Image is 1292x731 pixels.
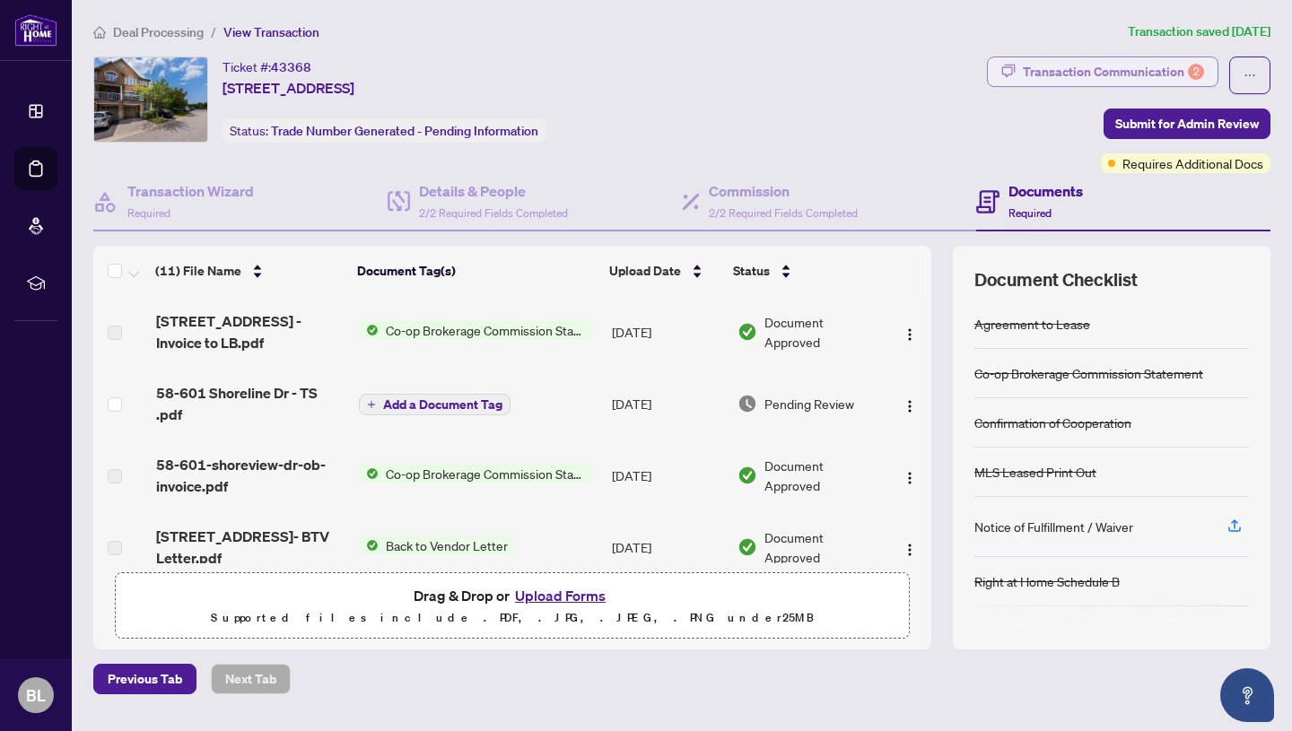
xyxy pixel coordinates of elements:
[895,461,924,490] button: Logo
[895,533,924,561] button: Logo
[903,543,917,557] img: Logo
[974,571,1120,591] div: Right at Home Schedule B
[764,456,880,495] span: Document Approved
[1220,668,1274,722] button: Open asap
[14,13,57,47] img: logo
[156,526,345,569] span: [STREET_ADDRESS]- BTV Letter.pdf
[271,123,538,139] span: Trade Number Generated - Pending Information
[974,267,1138,292] span: Document Checklist
[93,664,196,694] button: Previous Tab
[359,535,379,555] img: Status Icon
[155,261,241,281] span: (11) File Name
[605,439,730,511] td: [DATE]
[1008,180,1083,202] h4: Documents
[1122,153,1263,173] span: Requires Additional Docs
[156,454,345,497] span: 58-601-shoreview-dr-ob-invoice.pdf
[605,296,730,368] td: [DATE]
[1244,69,1256,82] span: ellipsis
[223,57,311,77] div: Ticket #:
[379,464,591,483] span: Co-op Brokerage Commission Statement
[156,382,345,425] span: 58-601 Shoreline Dr - TS .pdf
[726,246,882,296] th: Status
[1128,22,1270,42] article: Transaction saved [DATE]
[602,246,727,296] th: Upload Date
[709,206,858,220] span: 2/2 Required Fields Completed
[127,206,170,220] span: Required
[605,368,730,439] td: [DATE]
[116,573,909,640] span: Drag & Drop orUpload FormsSupported files include .PDF, .JPG, .JPEG, .PNG under25MB
[211,664,291,694] button: Next Tab
[974,517,1133,536] div: Notice of Fulfillment / Waiver
[733,261,770,281] span: Status
[987,57,1218,87] button: Transaction Communication2
[1188,64,1204,80] div: 2
[359,320,379,340] img: Status Icon
[127,607,898,629] p: Supported files include .PDF, .JPG, .JPEG, .PNG under 25 MB
[379,320,591,340] span: Co-op Brokerage Commission Statement
[1008,206,1052,220] span: Required
[738,466,757,485] img: Document Status
[738,394,757,413] img: Document Status
[223,118,546,143] div: Status:
[709,180,858,202] h4: Commission
[903,399,917,413] img: Logo
[108,665,182,693] span: Previous Tab
[974,314,1090,334] div: Agreement to Lease
[359,464,379,483] img: Status Icon
[350,246,602,296] th: Document Tag(s)
[271,59,311,75] span: 43368
[113,24,204,40] span: Deal Processing
[383,398,502,411] span: Add a Document Tag
[1104,109,1270,139] button: Submit for Admin Review
[359,464,591,483] button: Status IconCo-op Brokerage Commission Statement
[974,462,1096,482] div: MLS Leased Print Out
[903,327,917,342] img: Logo
[419,206,568,220] span: 2/2 Required Fields Completed
[895,318,924,346] button: Logo
[359,394,511,415] button: Add a Document Tag
[974,363,1203,383] div: Co-op Brokerage Commission Statement
[211,22,216,42] li: /
[903,471,917,485] img: Logo
[93,26,106,39] span: home
[764,394,854,413] span: Pending Review
[148,246,350,296] th: (11) File Name
[738,537,757,557] img: Document Status
[510,584,611,607] button: Upload Forms
[605,511,730,583] td: [DATE]
[359,393,511,416] button: Add a Document Tag
[367,400,376,409] span: plus
[974,413,1131,432] div: Confirmation of Cooperation
[764,312,880,352] span: Document Approved
[26,683,46,708] span: BL
[764,527,880,567] span: Document Approved
[223,77,354,99] span: [STREET_ADDRESS]
[127,180,254,202] h4: Transaction Wizard
[738,322,757,342] img: Document Status
[359,320,591,340] button: Status IconCo-op Brokerage Commission Statement
[1023,57,1204,86] div: Transaction Communication
[379,535,515,555] span: Back to Vendor Letter
[609,261,681,281] span: Upload Date
[414,584,611,607] span: Drag & Drop or
[895,389,924,418] button: Logo
[156,310,345,353] span: [STREET_ADDRESS] - Invoice to LB.pdf
[359,535,515,555] button: Status IconBack to Vendor Letter
[419,180,568,202] h4: Details & People
[94,57,207,142] img: IMG-W12259321_1.jpg
[223,24,319,40] span: View Transaction
[1115,109,1259,138] span: Submit for Admin Review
